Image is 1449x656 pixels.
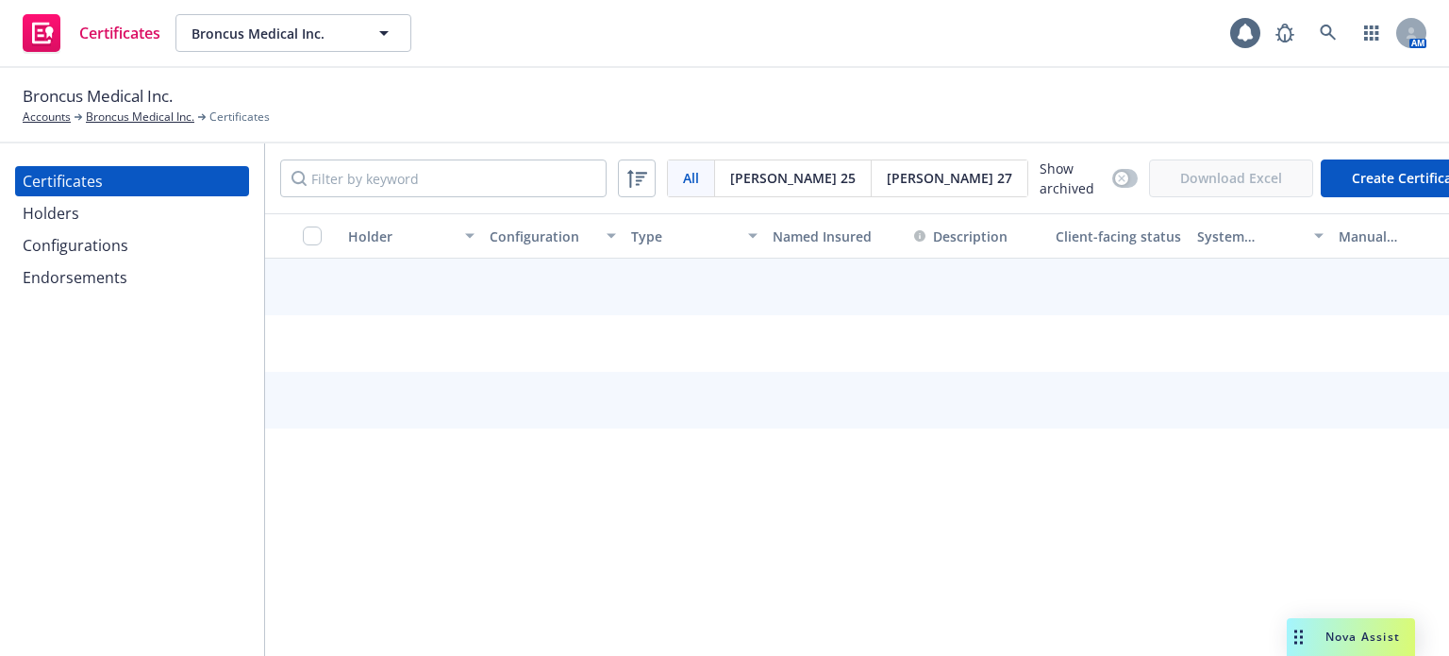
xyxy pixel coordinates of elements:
span: All [683,168,699,188]
span: Certificates [209,109,270,126]
button: Named Insured [765,213,907,259]
button: Broncus Medical Inc. [175,14,411,52]
span: Nova Assist [1325,629,1400,645]
div: Type [631,227,737,246]
button: Configuration [482,213,624,259]
div: Certificates [23,166,103,196]
button: Description [914,227,1008,246]
a: Configurations [15,230,249,261]
div: Endorsements [23,262,127,293]
div: Named Insured [773,227,899,246]
a: Accounts [23,109,71,126]
span: Download Excel [1149,160,1313,197]
a: Search [1309,14,1347,52]
a: Broncus Medical Inc. [86,109,194,126]
span: Show archived [1040,159,1105,198]
div: Client-facing status [1056,227,1182,246]
a: Holders [15,198,249,228]
div: Holders [23,198,79,228]
span: Certificates [79,25,160,41]
span: [PERSON_NAME] 25 [730,168,856,188]
div: Drag to move [1287,618,1310,656]
button: Nova Assist [1287,618,1415,656]
span: Broncus Medical Inc. [23,84,173,109]
a: Certificates [15,166,249,196]
input: Filter by keyword [280,160,607,197]
button: Type [624,213,765,259]
a: Certificates [15,7,168,59]
div: System certificate last generated [1197,227,1303,246]
a: Report a Bug [1266,14,1304,52]
div: Configuration [490,227,595,246]
a: Endorsements [15,262,249,293]
button: Client-facing status [1048,213,1190,259]
div: Holder [348,227,454,246]
span: [PERSON_NAME] 27 [887,168,1012,188]
span: Broncus Medical Inc. [192,24,355,43]
input: Select all [303,227,322,245]
button: System certificate last generated [1190,213,1331,259]
div: Configurations [23,230,128,261]
a: Switch app [1353,14,1391,52]
button: Holder [341,213,482,259]
div: Manual certificate last generated [1339,227,1444,246]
